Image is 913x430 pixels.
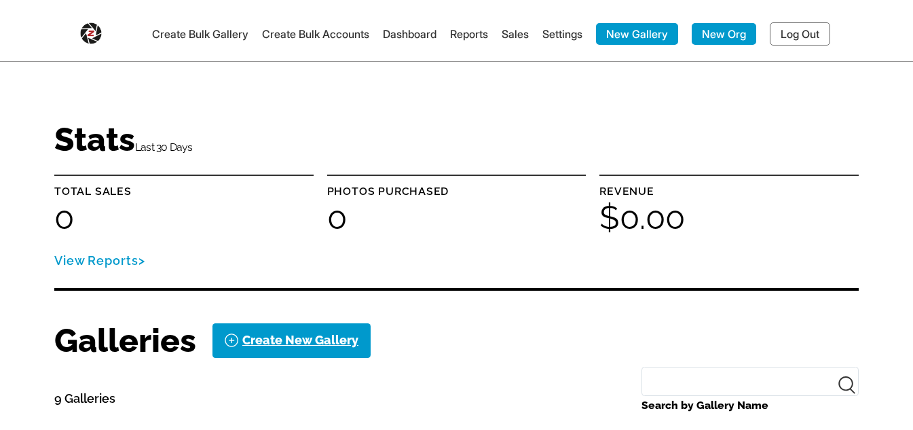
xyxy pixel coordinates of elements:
a: Settings [542,27,582,41]
a: View Reports [54,253,145,268]
img: Snapphound Logo [80,17,102,44]
h1: Galleries [54,324,196,357]
a: Create New Gallery [212,323,371,357]
span: 9 Galleries [54,391,115,406]
a: Create Bulk Accounts [262,27,369,41]
h1: 0 [54,201,314,234]
a: Dashboard [383,27,436,41]
a: Create Bulk Gallery [152,27,248,41]
a: New Org [692,23,756,45]
p: Total sales [54,182,314,201]
h1: $0.00 [599,201,859,234]
p: Revenue [599,182,859,201]
a: Reports [450,27,488,41]
h1: Stats [54,123,193,158]
div: Create New Gallery [242,329,358,351]
a: Sales [502,27,529,41]
h1: 0 [327,201,586,234]
a: New Gallery [596,23,678,45]
label: Search by Gallery Name [641,396,859,415]
p: Photos purchased [327,182,586,201]
small: Last 30 Days [135,141,193,154]
a: Log Out [770,22,830,46]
